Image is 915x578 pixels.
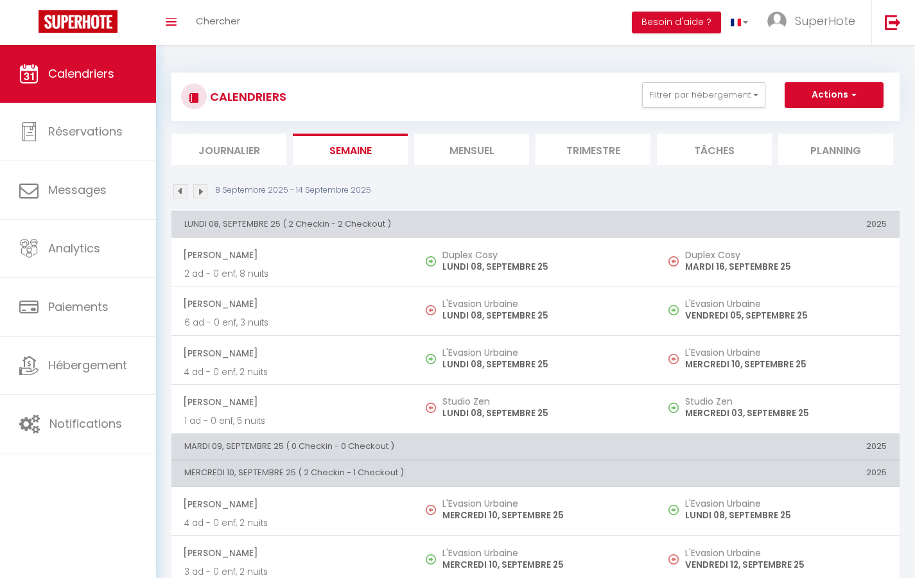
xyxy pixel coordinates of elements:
h3: CALENDRIERS [207,82,286,111]
p: VENDREDI 05, SEPTEMBRE 25 [685,309,887,322]
p: MARDI 16, SEPTEMBRE 25 [685,260,887,274]
p: LUNDI 08, SEPTEMBRE 25 [442,407,644,420]
p: LUNDI 08, SEPTEMBRE 25 [442,309,644,322]
span: [PERSON_NAME] [183,341,401,365]
h5: Duplex Cosy [442,250,644,260]
th: 2025 [657,433,900,459]
li: Trimestre [536,134,650,165]
span: Chercher [196,14,240,28]
button: Ouvrir le widget de chat LiveChat [10,5,49,44]
li: Tâches [657,134,772,165]
p: 4 ad - 0 enf, 2 nuits [184,516,401,530]
img: NO IMAGE [668,305,679,315]
h5: L'Evasion Urbaine [685,347,887,358]
li: Semaine [293,134,408,165]
span: [PERSON_NAME] [183,390,401,414]
img: NO IMAGE [426,403,436,413]
h5: Studio Zen [442,396,644,407]
p: MERCREDI 10, SEPTEMBRE 25 [685,358,887,371]
p: MERCREDI 10, SEPTEMBRE 25 [442,509,644,522]
p: MERCREDI 10, SEPTEMBRE 25 [442,558,644,572]
img: Super Booking [39,10,118,33]
img: NO IMAGE [426,305,436,315]
span: Réservations [48,123,123,139]
h5: L'Evasion Urbaine [685,299,887,309]
th: MERCREDI 10, SEPTEMBRE 25 ( 2 Checkin - 1 Checkout ) [171,460,657,486]
h5: L'Evasion Urbaine [442,498,644,509]
li: Journalier [171,134,286,165]
img: NO IMAGE [668,256,679,267]
span: [PERSON_NAME] [183,492,401,516]
h5: L'Evasion Urbaine [442,548,644,558]
p: LUNDI 08, SEPTEMBRE 25 [442,358,644,371]
p: 6 ad - 0 enf, 3 nuits [184,316,401,329]
li: Mensuel [414,134,529,165]
img: NO IMAGE [668,505,679,515]
span: [PERSON_NAME] [183,541,401,565]
button: Besoin d'aide ? [632,12,721,33]
p: 8 Septembre 2025 - 14 Septembre 2025 [215,184,371,197]
h5: L'Evasion Urbaine [442,347,644,358]
img: NO IMAGE [668,354,679,364]
p: LUNDI 08, SEPTEMBRE 25 [685,509,887,522]
span: [PERSON_NAME] [183,292,401,316]
img: NO IMAGE [668,554,679,565]
p: 2 ad - 0 enf, 8 nuits [184,267,401,281]
p: 1 ad - 0 enf, 5 nuits [184,414,401,428]
th: MARDI 09, SEPTEMBRE 25 ( 0 Checkin - 0 Checkout ) [171,433,657,459]
p: VENDREDI 12, SEPTEMBRE 25 [685,558,887,572]
span: Paiements [48,299,109,315]
h5: Duplex Cosy [685,250,887,260]
th: 2025 [657,460,900,486]
span: [PERSON_NAME] [183,243,401,267]
th: LUNDI 08, SEPTEMBRE 25 ( 2 Checkin - 2 Checkout ) [171,211,657,237]
h5: L'Evasion Urbaine [685,498,887,509]
li: Planning [778,134,893,165]
span: Analytics [48,240,100,256]
h5: Studio Zen [685,396,887,407]
h5: L'Evasion Urbaine [685,548,887,558]
img: logout [885,14,901,30]
span: SuperHote [795,13,855,29]
button: Filtrer par hébergement [642,82,765,108]
p: 4 ad - 0 enf, 2 nuits [184,365,401,379]
img: NO IMAGE [426,505,436,515]
h5: L'Evasion Urbaine [442,299,644,309]
button: Actions [785,82,884,108]
th: 2025 [657,211,900,237]
span: Calendriers [48,66,114,82]
span: Messages [48,182,107,198]
img: ... [767,12,787,31]
span: Notifications [49,416,122,432]
span: Hébergement [48,357,127,373]
p: LUNDI 08, SEPTEMBRE 25 [442,260,644,274]
p: MERCREDI 03, SEPTEMBRE 25 [685,407,887,420]
img: NO IMAGE [668,403,679,413]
